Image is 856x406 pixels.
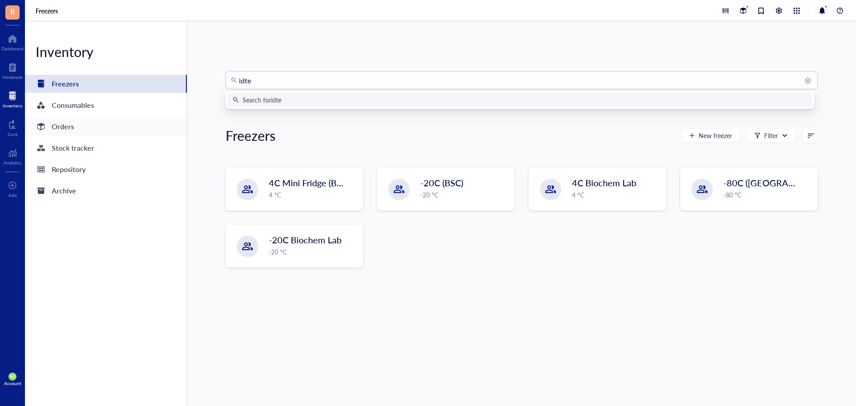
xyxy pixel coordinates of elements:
[420,190,509,200] div: -20 °C
[52,120,74,133] div: Orders
[3,89,22,108] a: Inventory
[52,78,79,90] div: Freezers
[25,96,187,114] a: Consumables
[226,127,276,144] div: Freezers
[3,103,22,108] div: Inventory
[8,193,17,198] div: Add
[52,99,94,111] div: Consumables
[724,190,812,200] div: -80 °C
[2,74,23,80] div: Notebook
[1,32,24,51] a: Dashboard
[572,176,636,189] span: 4C Biochem Lab
[4,146,21,165] a: Analytics
[269,176,350,189] span: 4C Mini Fridge (BSC)
[25,75,187,93] a: Freezers
[4,160,21,165] div: Analytics
[8,117,17,137] a: Core
[10,375,15,378] span: NG
[52,142,94,154] div: Stock tracker
[420,176,463,189] span: -20C (BSC)
[699,132,732,139] span: New freezer
[10,6,15,17] span: R
[1,46,24,51] div: Dashboard
[36,7,60,15] a: Freezers
[52,185,76,197] div: Archive
[25,43,187,61] div: Inventory
[4,381,21,386] div: Account
[8,131,17,137] div: Core
[52,163,86,176] div: Repository
[764,131,778,140] div: Filter
[572,190,660,200] div: 4 °C
[25,182,187,200] a: Archive
[681,128,740,143] button: New freezer
[25,118,187,135] a: Orders
[269,190,357,200] div: 4 °C
[25,160,187,178] a: Repository
[25,139,187,157] a: Stock tracker
[269,234,342,246] span: -20C Biochem Lab
[269,247,357,257] div: -20 °C
[243,95,281,105] div: Search for idte
[2,60,23,80] a: Notebook
[724,176,841,189] span: -80C ([GEOGRAPHIC_DATA])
